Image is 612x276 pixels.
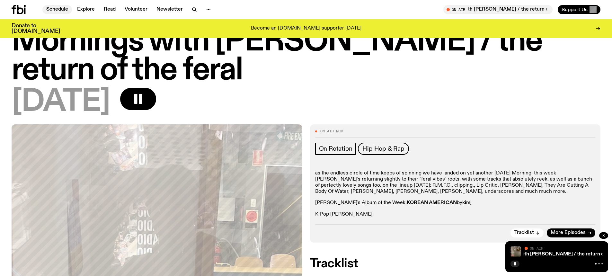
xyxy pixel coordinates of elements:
[73,5,99,14] a: Explore
[510,228,544,237] button: Tracklist
[310,258,601,270] h2: Tracklist
[319,145,352,152] span: On Rotation
[12,27,600,85] h1: Mornings with [PERSON_NAME] / the return of the feral
[562,7,588,13] span: Support Us
[251,26,361,31] p: Become an [DOMAIN_NAME] supporter [DATE]
[315,170,596,195] p: as the endless circle of time keeps of spinning we have landed on yet another [DATE] Morning. thi...
[558,5,600,14] button: Support Us
[362,145,404,152] span: Hip Hop & Rap
[530,246,543,250] span: On Air
[320,129,343,133] span: On Air Now
[153,5,187,14] a: Newsletter
[12,88,110,117] span: [DATE]
[358,143,409,155] a: Hip Hop & Rap
[514,230,534,235] span: Tracklist
[407,200,457,205] strong: KOREAN AMERICAN
[315,200,596,206] p: [PERSON_NAME]'s Album of the Week: by
[547,228,595,237] a: More Episodes
[443,5,553,14] button: On AirMornings with [PERSON_NAME] / the return of the feral
[100,5,120,14] a: Read
[121,5,151,14] a: Volunteer
[462,200,472,205] strong: kimj
[551,230,586,235] span: More Episodes
[42,5,72,14] a: Schedule
[12,23,60,34] h3: Donate to [DOMAIN_NAME]
[510,246,521,257] img: A selfie of Jim taken in the reflection of the window of the fbi radio studio.
[315,211,596,218] p: K-Pop [PERSON_NAME]:
[315,143,356,155] a: On Rotation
